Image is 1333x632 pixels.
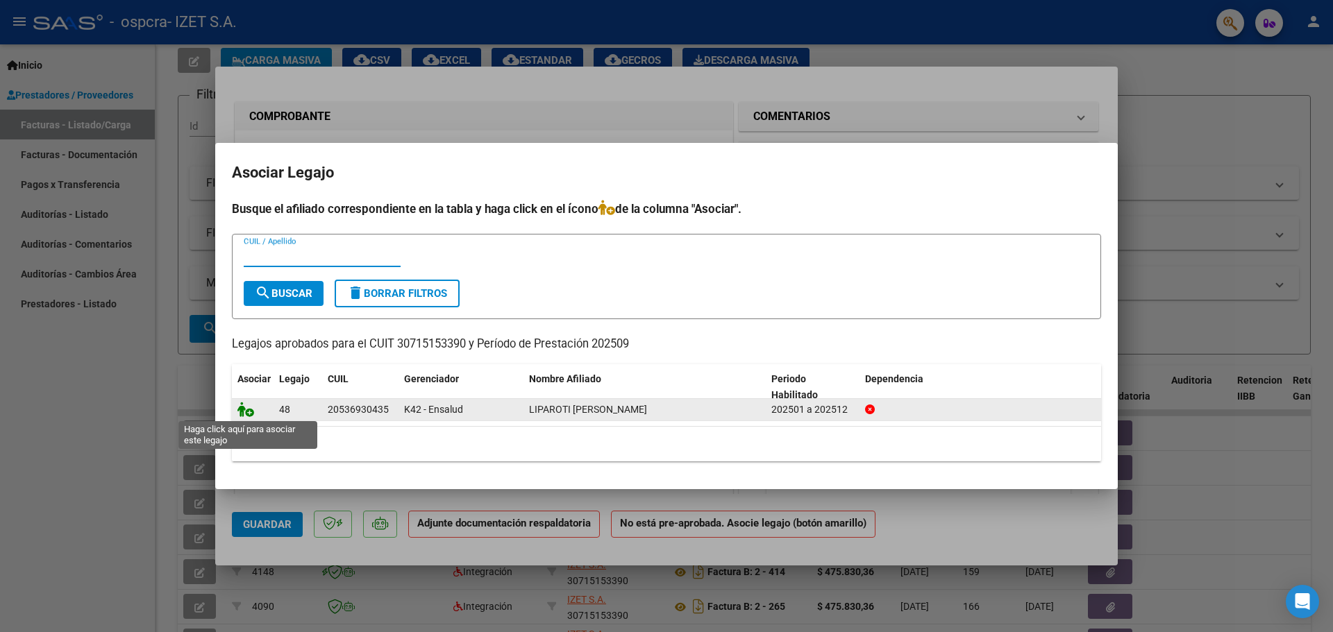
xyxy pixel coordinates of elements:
datatable-header-cell: Asociar [232,364,274,410]
h4: Busque el afiliado correspondiente en la tabla y haga click en el ícono de la columna "Asociar". [232,200,1101,218]
span: Buscar [255,287,312,300]
span: Borrar Filtros [347,287,447,300]
span: Periodo Habilitado [771,373,818,400]
button: Buscar [244,281,324,306]
datatable-header-cell: Nombre Afiliado [523,364,766,410]
div: 20536930435 [328,402,389,418]
span: CUIL [328,373,349,384]
span: Asociar [237,373,271,384]
datatable-header-cell: Dependencia [860,364,1102,410]
span: LIPAROTI DANTE NATANAEL [529,404,647,415]
button: Borrar Filtros [335,280,460,307]
span: Dependencia [865,373,923,384]
datatable-header-cell: Gerenciador [399,364,523,410]
datatable-header-cell: Legajo [274,364,322,410]
datatable-header-cell: Periodo Habilitado [766,364,860,410]
datatable-header-cell: CUIL [322,364,399,410]
div: 202501 a 202512 [771,402,854,418]
mat-icon: search [255,284,271,301]
mat-icon: delete [347,284,364,301]
h2: Asociar Legajo [232,160,1101,186]
span: Legajo [279,373,310,384]
span: Gerenciador [404,373,459,384]
div: Open Intercom Messenger [1286,585,1319,618]
p: Legajos aprobados para el CUIT 30715153390 y Período de Prestación 202509 [232,336,1101,353]
span: Nombre Afiliado [529,373,601,384]
div: 1 registros [232,427,1101,461]
span: 48 [279,404,290,415]
span: K42 - Ensalud [404,404,463,415]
